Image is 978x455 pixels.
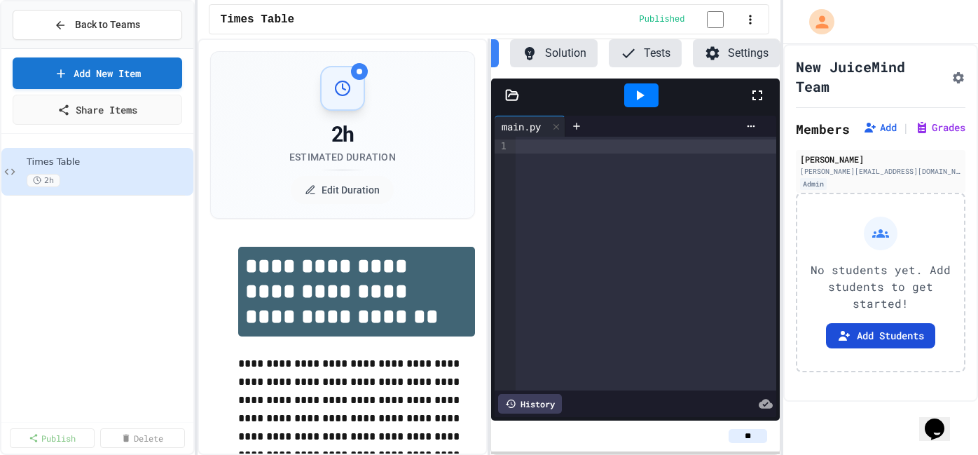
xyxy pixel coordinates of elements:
[796,119,850,139] h2: Members
[27,174,60,187] span: 2h
[289,122,396,147] div: 2h
[495,140,509,154] div: 1
[951,68,965,85] button: Assignment Settings
[609,39,682,67] button: Tests
[693,39,780,67] button: Settings
[13,95,182,125] a: Share Items
[800,153,961,165] div: [PERSON_NAME]
[495,119,548,134] div: main.py
[10,428,95,448] a: Publish
[863,121,897,135] button: Add
[640,11,741,28] div: Content is published and visible to students
[221,11,295,28] span: Times Table
[796,57,946,96] h1: New JuiceMind Team
[800,166,961,177] div: [PERSON_NAME][EMAIL_ADDRESS][DOMAIN_NAME]
[498,394,562,414] div: History
[640,14,685,25] span: Published
[919,399,964,441] iframe: chat widget
[800,178,827,190] div: Admin
[915,121,965,135] button: Grades
[495,116,565,137] div: main.py
[510,39,598,67] button: Solution
[13,10,182,40] button: Back to Teams
[13,57,182,89] a: Add New Item
[808,262,953,312] p: No students yet. Add students to get started!
[100,428,185,448] a: Delete
[690,11,741,28] input: publish toggle
[289,150,396,164] div: Estimated Duration
[291,176,394,204] button: Edit Duration
[75,18,140,32] span: Back to Teams
[902,119,909,136] span: |
[27,156,191,168] span: Times Table
[794,6,838,38] div: My Account
[826,323,935,348] button: Add Students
